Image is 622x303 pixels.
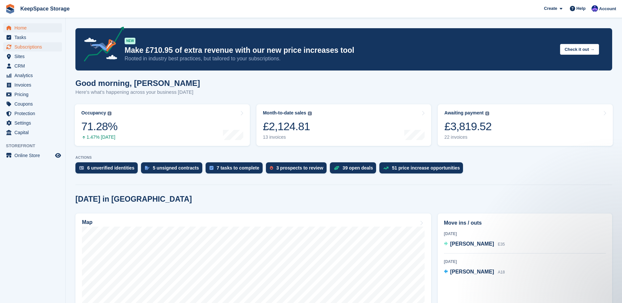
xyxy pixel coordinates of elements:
a: menu [3,71,62,80]
span: Home [14,23,54,32]
img: Chloe Clark [592,5,598,12]
div: 6 unverified identities [87,165,134,171]
img: icon-info-grey-7440780725fd019a000dd9b08b2336e03edf1995a4989e88bcd33f0948082b44.svg [485,111,489,115]
a: menu [3,61,62,71]
span: Help [576,5,586,12]
img: prospect-51fa495bee0391a8d652442698ab0144808aea92771e9ea1ae160a38d050c398.svg [270,166,273,170]
a: Month-to-date sales £2,124.81 13 invoices [256,104,431,146]
div: 13 invoices [263,134,312,140]
img: contract_signature_icon-13c848040528278c33f63329250d36e43548de30e8caae1d1a13099fd9432cc5.svg [145,166,150,170]
p: Rooted in industry best practices, but tailored to your subscriptions. [125,55,555,62]
a: Awaiting payment £3,819.52 22 invoices [438,104,613,146]
img: price-adjustments-announcement-icon-8257ccfd72463d97f412b2fc003d46551f7dbcb40ab6d574587a9cd5c0d94... [78,27,124,64]
a: Occupancy 71.28% 1.47% [DATE] [75,104,250,146]
p: Here's what's happening across your business [DATE] [75,89,200,96]
div: NEW [125,38,135,44]
span: Sites [14,52,54,61]
span: Storefront [6,143,65,149]
div: Occupancy [81,110,106,116]
a: 6 unverified identities [75,162,141,177]
a: 51 price increase opportunities [379,162,466,177]
a: menu [3,80,62,90]
p: ACTIONS [75,155,612,160]
a: menu [3,128,62,137]
span: Protection [14,109,54,118]
div: £3,819.52 [444,120,492,133]
a: 3 prospects to review [266,162,330,177]
div: 51 price increase opportunities [392,165,460,171]
div: 1.47% [DATE] [81,134,117,140]
div: 22 invoices [444,134,492,140]
span: Create [544,5,557,12]
a: [PERSON_NAME] A18 [444,268,505,276]
div: [DATE] [444,231,606,237]
div: 3 prospects to review [276,165,323,171]
div: Month-to-date sales [263,110,306,116]
div: 71.28% [81,120,117,133]
img: price_increase_opportunities-93ffe204e8149a01c8c9dc8f82e8f89637d9d84a8eef4429ea346261dce0b2c0.svg [383,167,389,170]
span: Settings [14,118,54,128]
p: Make £710.95 of extra revenue with our new price increases tool [125,46,555,55]
div: 5 unsigned contracts [153,165,199,171]
img: task-75834270c22a3079a89374b754ae025e5fb1db73e45f91037f5363f120a921f8.svg [210,166,213,170]
span: CRM [14,61,54,71]
a: menu [3,52,62,61]
h2: Map [82,219,92,225]
span: E35 [498,242,505,247]
a: Preview store [54,151,62,159]
a: menu [3,33,62,42]
span: [PERSON_NAME] [450,269,494,274]
span: Pricing [14,90,54,99]
span: Invoices [14,80,54,90]
a: 7 tasks to complete [206,162,266,177]
span: Capital [14,128,54,137]
a: 39 open deals [330,162,380,177]
span: Tasks [14,33,54,42]
span: Coupons [14,99,54,109]
div: 7 tasks to complete [217,165,259,171]
a: menu [3,99,62,109]
div: £2,124.81 [263,120,312,133]
a: menu [3,118,62,128]
h2: Move ins / outs [444,219,606,227]
a: menu [3,42,62,51]
h2: [DATE] in [GEOGRAPHIC_DATA] [75,195,192,204]
img: deal-1b604bf984904fb50ccaf53a9ad4b4a5d6e5aea283cecdc64d6e3604feb123c2.svg [334,166,339,170]
span: Analytics [14,71,54,80]
div: 39 open deals [343,165,373,171]
a: KeepSpace Storage [18,3,72,14]
span: Online Store [14,151,54,160]
a: menu [3,90,62,99]
span: Account [599,6,616,12]
a: 5 unsigned contracts [141,162,206,177]
button: Check it out → [560,44,599,55]
img: icon-info-grey-7440780725fd019a000dd9b08b2336e03edf1995a4989e88bcd33f0948082b44.svg [108,111,111,115]
a: menu [3,151,62,160]
span: A18 [498,270,505,274]
a: menu [3,109,62,118]
span: [PERSON_NAME] [450,241,494,247]
img: stora-icon-8386f47178a22dfd0bd8f6a31ec36ba5ce8667c1dd55bd0f319d3a0aa187defe.svg [5,4,15,14]
h1: Good morning, [PERSON_NAME] [75,79,200,88]
a: menu [3,23,62,32]
img: icon-info-grey-7440780725fd019a000dd9b08b2336e03edf1995a4989e88bcd33f0948082b44.svg [308,111,312,115]
div: [DATE] [444,259,606,265]
img: verify_identity-adf6edd0f0f0b5bbfe63781bf79b02c33cf7c696d77639b501bdc392416b5a36.svg [79,166,84,170]
a: [PERSON_NAME] E35 [444,240,505,249]
span: Subscriptions [14,42,54,51]
div: Awaiting payment [444,110,484,116]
